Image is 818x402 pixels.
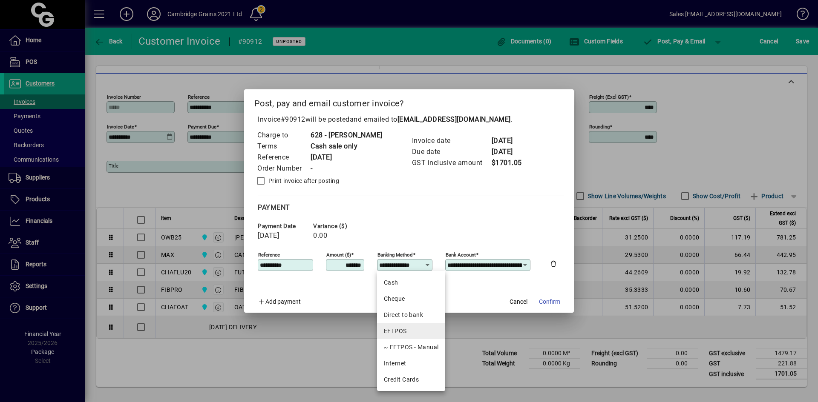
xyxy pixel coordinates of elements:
[258,232,279,239] span: [DATE]
[384,294,438,303] div: Cheque
[384,311,438,319] div: Direct to bank
[384,327,438,336] div: EFTPOS
[257,152,310,163] td: Reference
[384,343,438,352] div: ~ EFTPOS - Manual
[258,252,280,258] mat-label: Reference
[377,355,445,371] mat-option: Internet
[384,278,438,287] div: Cash
[267,177,339,185] label: Print invoice after posting
[491,135,525,146] td: [DATE]
[510,297,527,306] span: Cancel
[265,298,301,305] span: Add payment
[412,146,491,157] td: Due date
[350,115,511,123] span: and emailed to
[258,203,290,211] span: Payment
[310,130,383,141] td: 628 - [PERSON_NAME]
[491,146,525,157] td: [DATE]
[412,157,491,168] td: GST inclusive amount
[412,135,491,146] td: Invoice date
[377,252,413,258] mat-label: Banking method
[377,339,445,355] mat-option: ~ EFTPOS - Manual
[310,152,383,163] td: [DATE]
[258,223,309,229] span: Payment date
[384,359,438,368] div: Internet
[539,297,560,306] span: Confirm
[257,141,310,152] td: Terms
[397,115,511,123] b: [EMAIL_ADDRESS][DOMAIN_NAME]
[254,294,304,309] button: Add payment
[377,371,445,388] mat-option: Credit Cards
[254,114,564,125] p: Invoice will be posted .
[384,375,438,384] div: Credit Cards
[313,223,364,229] span: Variance ($)
[377,274,445,291] mat-option: Cash
[505,294,532,309] button: Cancel
[310,141,383,152] td: Cash sale only
[244,89,574,114] h2: Post, pay and email customer invoice?
[491,157,525,168] td: $1701.05
[257,163,310,174] td: Order Number
[326,252,351,258] mat-label: Amount ($)
[377,291,445,307] mat-option: Cheque
[377,307,445,323] mat-option: Direct to bank
[446,252,476,258] mat-label: Bank Account
[536,294,564,309] button: Confirm
[281,115,305,123] span: #90912
[310,163,383,174] td: -
[257,130,310,141] td: Charge to
[377,323,445,339] mat-option: EFTPOS
[313,232,327,239] span: 0.00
